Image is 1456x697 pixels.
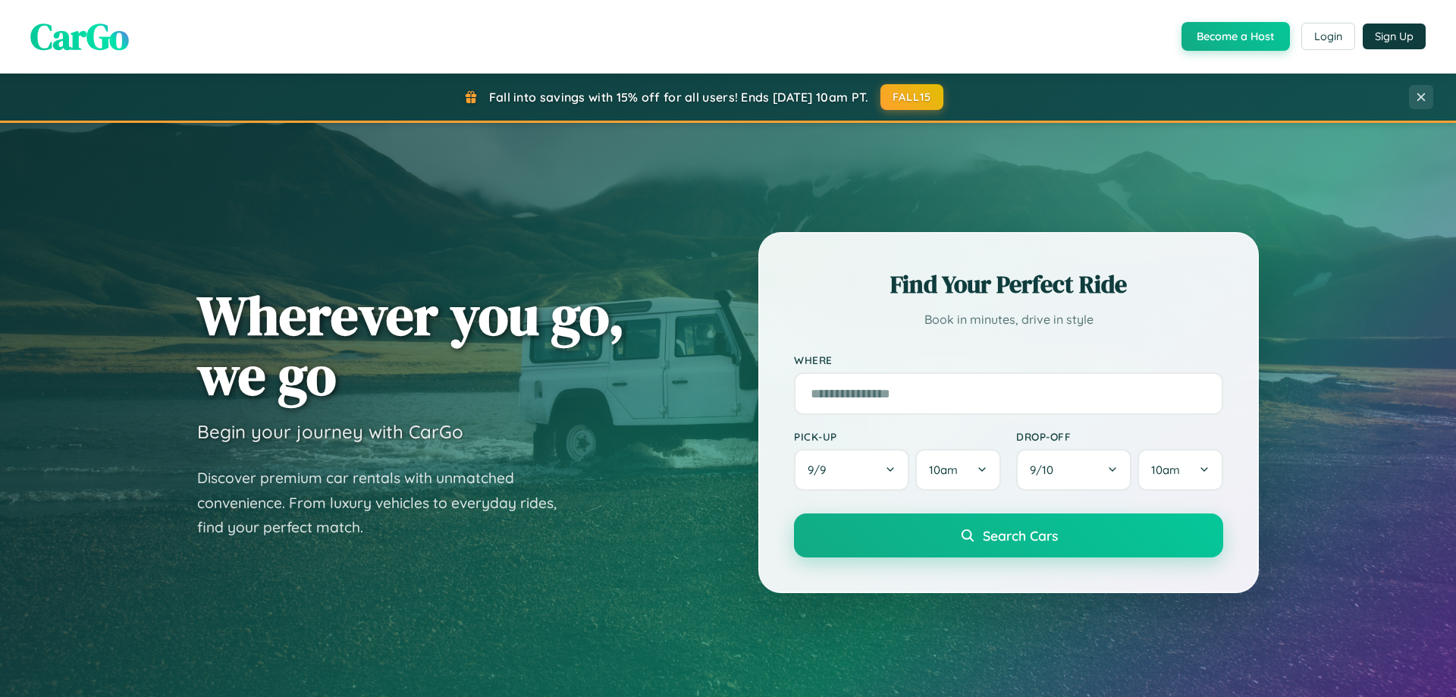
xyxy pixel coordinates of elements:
[794,449,909,491] button: 9/9
[1030,463,1061,477] span: 9 / 10
[197,285,625,405] h1: Wherever you go, we go
[1016,430,1223,443] label: Drop-off
[197,466,576,540] p: Discover premium car rentals with unmatched convenience. From luxury vehicles to everyday rides, ...
[1137,449,1223,491] button: 10am
[808,463,833,477] span: 9 / 9
[929,463,958,477] span: 10am
[1151,463,1180,477] span: 10am
[794,309,1223,331] p: Book in minutes, drive in style
[794,353,1223,366] label: Where
[489,89,869,105] span: Fall into savings with 15% off for all users! Ends [DATE] 10am PT.
[1301,23,1355,50] button: Login
[1363,24,1426,49] button: Sign Up
[197,420,463,443] h3: Begin your journey with CarGo
[880,84,944,110] button: FALL15
[794,430,1001,443] label: Pick-up
[1016,449,1131,491] button: 9/10
[30,11,129,61] span: CarGo
[915,449,1001,491] button: 10am
[794,513,1223,557] button: Search Cars
[794,268,1223,301] h2: Find Your Perfect Ride
[1181,22,1290,51] button: Become a Host
[983,527,1058,544] span: Search Cars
